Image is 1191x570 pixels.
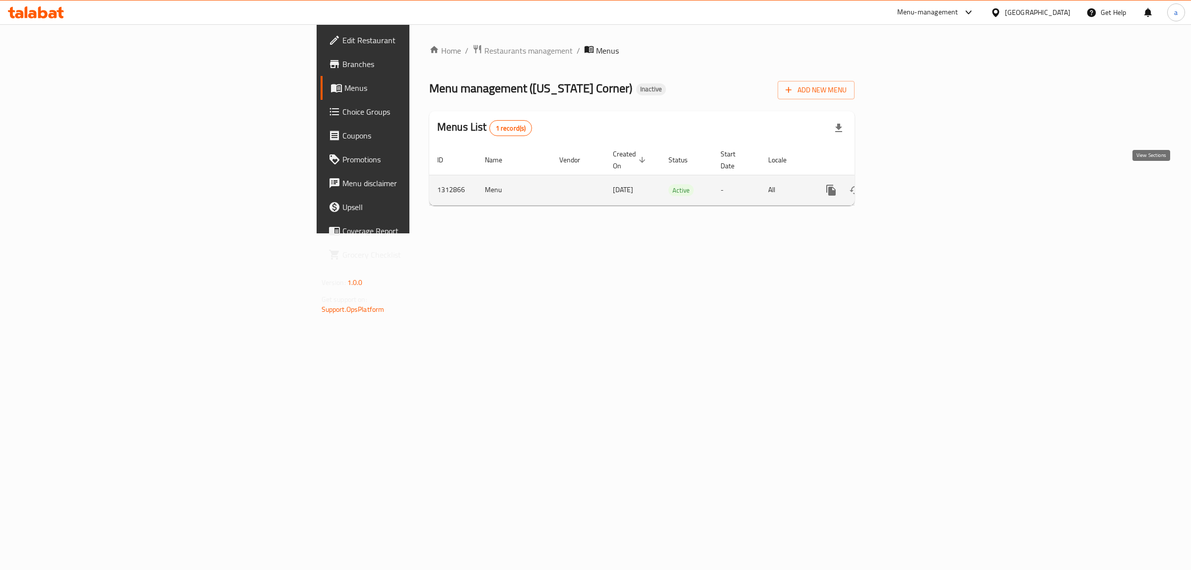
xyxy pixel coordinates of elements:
td: All [760,175,811,205]
span: [DATE] [613,183,633,196]
span: Restaurants management [484,45,573,57]
a: Coverage Report [321,219,516,243]
span: a [1174,7,1178,18]
button: Add New Menu [778,81,855,99]
a: Grocery Checklist [321,243,516,267]
span: Menu management ( [US_STATE] Corner ) [429,77,632,99]
th: Actions [811,145,923,175]
a: Edit Restaurant [321,28,516,52]
div: Menu-management [897,6,958,18]
span: Promotions [342,153,508,165]
a: Branches [321,52,516,76]
button: more [819,178,843,202]
a: Coupons [321,124,516,147]
span: Inactive [636,85,666,93]
a: Menus [321,76,516,100]
a: Promotions [321,147,516,171]
span: Get support on: [322,293,367,306]
span: Version: [322,276,346,289]
span: Menus [344,82,508,94]
a: Choice Groups [321,100,516,124]
a: Menu disclaimer [321,171,516,195]
a: Support.OpsPlatform [322,303,385,316]
li: / [577,45,580,57]
nav: breadcrumb [429,44,855,57]
span: Add New Menu [786,84,847,96]
span: Locale [768,154,799,166]
h2: Menus List [437,120,532,136]
span: ID [437,154,456,166]
span: Grocery Checklist [342,249,508,261]
span: 1.0.0 [347,276,363,289]
a: Upsell [321,195,516,219]
span: Status [668,154,701,166]
div: Active [668,184,694,196]
span: Name [485,154,515,166]
span: Menus [596,45,619,57]
span: Edit Restaurant [342,34,508,46]
span: Start Date [721,148,748,172]
span: Coverage Report [342,225,508,237]
span: Upsell [342,201,508,213]
span: Menu disclaimer [342,177,508,189]
td: - [713,175,760,205]
span: 1 record(s) [490,124,532,133]
span: Active [668,185,694,196]
a: Restaurants management [472,44,573,57]
table: enhanced table [429,145,923,206]
span: Coupons [342,130,508,142]
span: Branches [342,58,508,70]
div: Inactive [636,83,666,95]
span: Created On [613,148,649,172]
div: [GEOGRAPHIC_DATA] [1005,7,1070,18]
span: Vendor [559,154,593,166]
span: Choice Groups [342,106,508,118]
div: Export file [827,116,851,140]
div: Total records count [489,120,532,136]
